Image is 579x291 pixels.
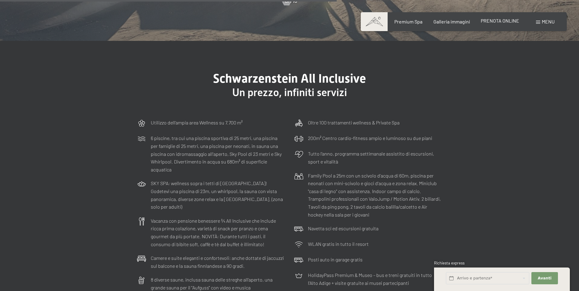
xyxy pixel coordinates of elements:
p: HolidayPass Premium & Museo – bus e treni gratuiti in tutto l'Alto Adige + visite gratuite ai mus... [308,271,442,287]
span: Avanti [538,275,552,281]
p: Navetta sci ed escursioni gratuita [308,225,378,232]
span: Menu [542,19,555,24]
p: Vacanza con pensione benessere ¾ All Inclusive che include ricca prima colazione, varietà di snac... [151,217,285,248]
a: Premium Spa [394,19,422,24]
p: Posti auto in garage gratis [308,256,363,264]
a: PRENOTA ONLINE [481,18,519,23]
p: 6 piscine, tra cui una piscina sportiva di 25 metri, una piscina per famiglie di 25 metri, una pi... [151,134,285,173]
p: Tutto l’anno, programma settimanale assistito di escursioni, sport e vitalità [308,150,442,165]
p: Utilizzo dell‘ampia area Wellness su 7.700 m² [151,119,243,127]
p: Family Pool a 25m con un scivolo d'acqua di 60m, piscina per neonati con mini-scivolo e gioci d'a... [308,172,442,219]
span: Richiesta express [434,260,465,265]
p: 200m² Centro cardio-fitness ampio e luminoso su due piani [308,134,432,142]
p: SKY SPA: wellness sopra i tetti di [GEOGRAPHIC_DATA]! Godetevi una piscina di 23m, un whirlpool, ... [151,179,285,210]
p: Oltre 100 trattamenti wellness & Private Spa [308,119,400,127]
p: Camere e suite eleganti e confortevoli: anche dottate di jaccuzzi sul balcone e la sauna finnland... [151,254,285,270]
p: WLAN gratis in tutto il resort [308,240,369,248]
span: Un prezzo, infiniti servizi [232,86,347,99]
span: Schwarzenstein All Inclusive [213,71,366,86]
button: Avanti [531,272,558,285]
a: Galleria immagini [433,19,470,24]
